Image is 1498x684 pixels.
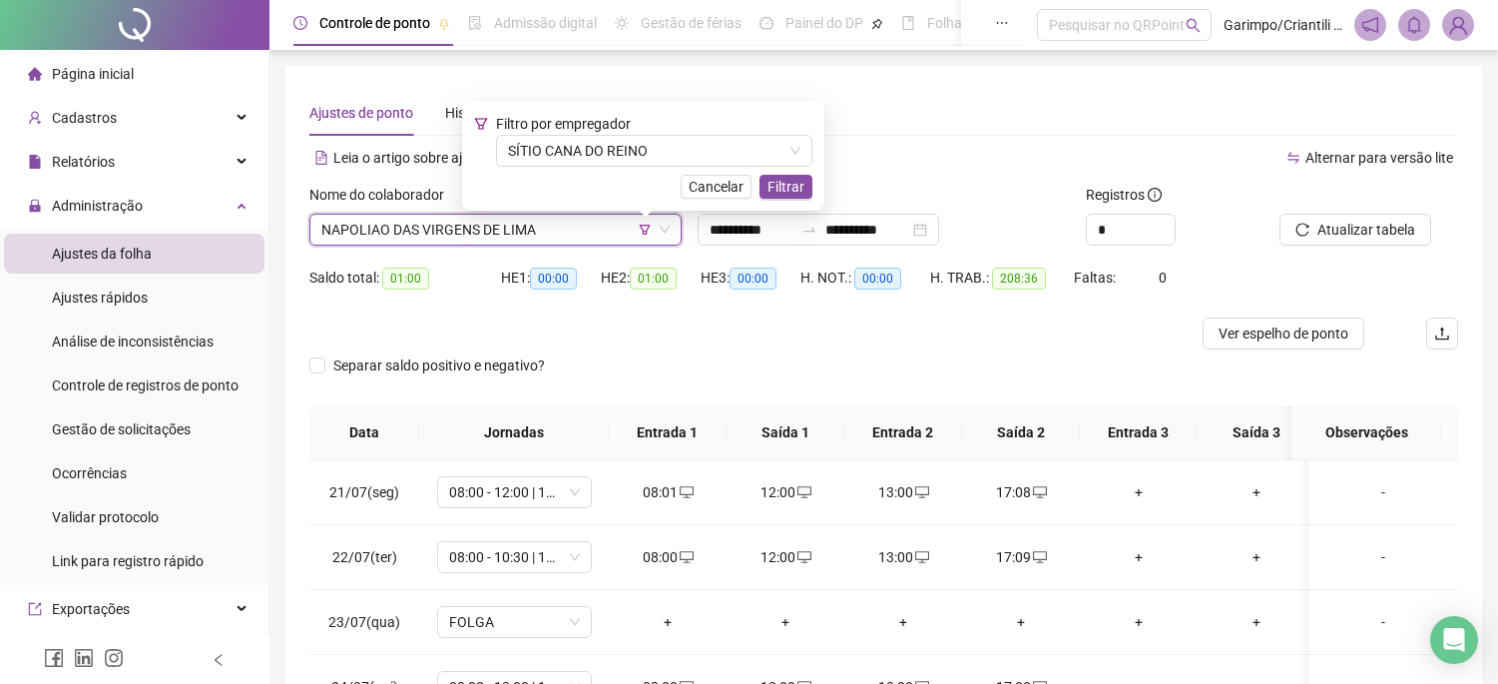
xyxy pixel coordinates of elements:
[759,175,812,199] button: Filtrar
[1307,421,1425,443] span: Observações
[1031,550,1047,564] span: desktop
[1291,405,1441,460] th: Observações
[1430,616,1478,664] div: Open Intercom Messenger
[28,602,42,616] span: export
[438,18,450,30] span: pushpin
[1324,611,1442,633] div: -
[995,16,1009,30] span: ellipsis
[844,405,962,460] th: Entrada 2
[625,546,711,568] div: 08:00
[641,15,742,31] span: Gestão de férias
[1096,481,1182,503] div: +
[1198,405,1315,460] th: Saída 3
[508,136,800,166] span: SÍTIO CANA DO REINO
[978,481,1064,503] div: 17:08
[1219,323,1348,344] span: Ver espelho de ponto
[800,267,930,290] div: H. NOT.:
[1361,16,1379,34] span: notification
[615,16,629,30] span: sun
[1324,546,1442,568] div: -
[309,184,457,206] label: Nome do colaborador
[319,15,430,31] span: Controle de ponto
[978,611,1064,633] div: +
[52,246,152,262] span: Ajustes da folha
[1405,16,1423,34] span: bell
[978,546,1064,568] div: 17:09
[333,150,496,166] span: Leia o artigo sobre ajustes
[52,553,204,569] span: Link para registro rápido
[743,481,828,503] div: 12:00
[789,145,801,157] span: down
[930,267,1074,290] div: H. TRAB.:
[52,290,148,306] span: Ajustes rápidos
[701,267,800,290] div: HE 3:
[321,215,670,245] span: NAPOLIAO DAS VIRGENS DE LIMA
[743,546,828,568] div: 12:00
[1279,214,1431,246] button: Atualizar tabela
[1295,223,1309,237] span: reload
[1317,219,1415,241] span: Atualizar tabela
[325,354,553,376] span: Separar saldo positivo e negativo?
[860,546,946,568] div: 13:00
[309,267,501,290] div: Saldo total:
[630,268,677,290] span: 01:00
[52,465,127,481] span: Ocorrências
[767,176,804,198] span: Filtrar
[52,377,239,393] span: Controle de registros de ponto
[1224,14,1343,36] span: Garimpo/Criantili - O GARIMPO
[1186,18,1201,33] span: search
[1096,546,1182,568] div: +
[496,116,631,132] span: Filtro por empregador
[759,16,773,30] span: dashboard
[530,268,577,290] span: 00:00
[1096,611,1182,633] div: +
[913,485,929,499] span: desktop
[449,607,580,637] span: FOLGA
[28,67,42,81] span: home
[992,268,1046,290] span: 208:36
[28,155,42,169] span: file
[1286,151,1300,165] span: swap
[309,405,419,460] th: Data
[419,405,609,460] th: Jornadas
[678,550,694,564] span: desktop
[44,648,64,668] span: facebook
[329,484,399,500] span: 21/07(seg)
[1434,326,1450,342] span: upload
[795,550,811,564] span: desktop
[449,542,580,572] span: 08:00 - 10:30 | 11:30 - 17:00
[52,421,191,437] span: Gestão de solicitações
[785,15,863,31] span: Painel do DP
[28,111,42,125] span: user-add
[293,16,307,30] span: clock-circle
[445,105,567,121] span: Histórico de ajustes
[1159,270,1167,286] span: 0
[1074,270,1119,286] span: Faltas:
[501,267,601,290] div: HE 1:
[52,509,159,525] span: Validar protocolo
[1324,481,1442,503] div: -
[449,477,580,507] span: 08:00 - 12:00 | 13:00 - 17:00
[871,18,883,30] span: pushpin
[801,222,817,238] span: swap-right
[1214,546,1299,568] div: +
[212,653,226,667] span: left
[795,485,811,499] span: desktop
[314,151,328,165] span: file-text
[1203,318,1364,349] button: Ver espelho de ponto
[730,268,776,290] span: 00:00
[104,648,124,668] span: instagram
[28,199,42,213] span: lock
[1086,184,1162,206] span: Registros
[801,222,817,238] span: to
[468,16,482,30] span: file-done
[854,268,901,290] span: 00:00
[625,611,711,633] div: +
[52,198,143,214] span: Administração
[1148,188,1162,202] span: info-circle
[601,267,701,290] div: HE 2:
[678,485,694,499] span: desktop
[52,154,115,170] span: Relatórios
[689,176,744,198] span: Cancelar
[474,117,488,131] span: filter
